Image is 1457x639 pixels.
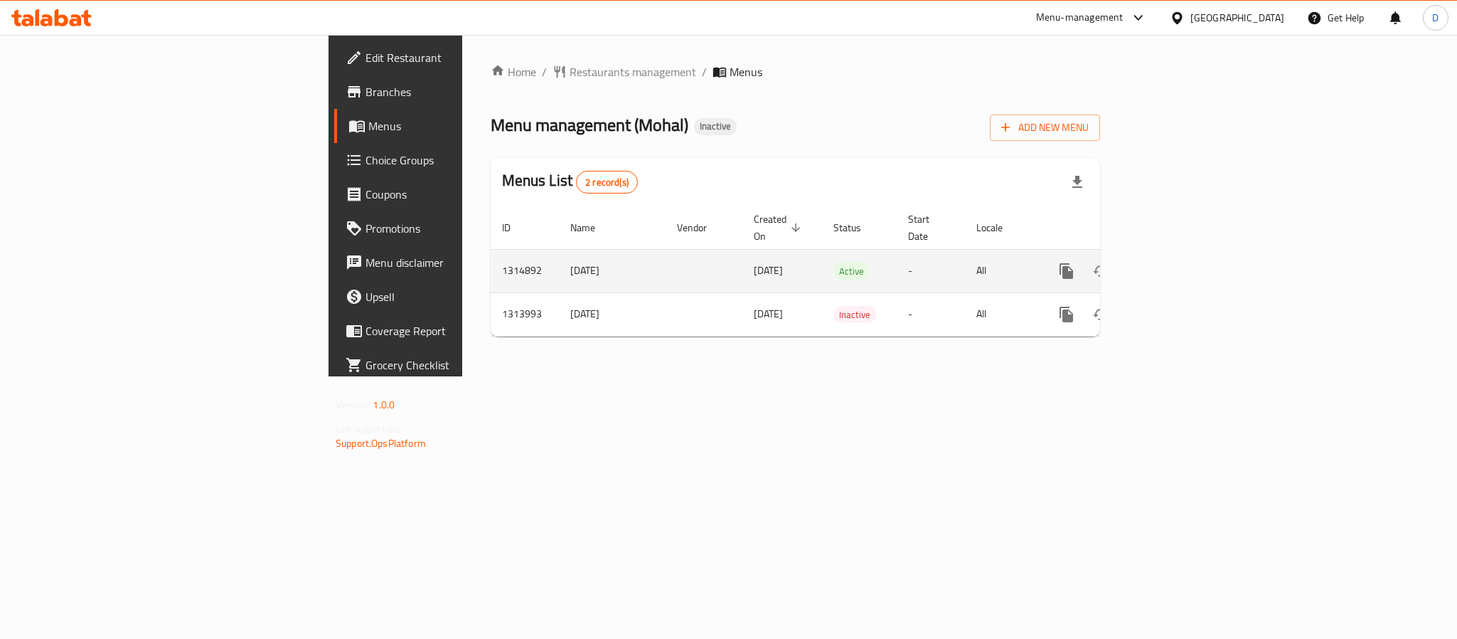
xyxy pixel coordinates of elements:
span: Menus [730,63,762,80]
a: Grocery Checklist [334,348,572,382]
span: Created On [754,211,805,245]
span: Grocery Checklist [365,357,560,374]
div: Menu-management [1036,9,1124,26]
div: Export file [1060,165,1094,199]
span: Vendor [677,219,725,236]
a: Support.OpsPlatform [336,434,426,453]
span: Status [833,219,880,236]
span: Name [570,219,614,236]
a: Branches [334,75,572,109]
span: [DATE] [754,261,783,280]
span: Start Date [908,211,948,245]
button: Change Status [1084,254,1118,288]
span: Restaurants management [570,63,696,80]
span: D [1432,10,1439,26]
button: Add New Menu [990,115,1100,141]
button: Change Status [1084,297,1118,332]
span: Add New Menu [1001,119,1089,137]
table: enhanced table [491,206,1197,337]
h2: Menus List [502,170,638,194]
span: Menus [368,117,560,134]
span: Locale [976,219,1021,236]
div: [GEOGRAPHIC_DATA] [1190,10,1284,26]
button: more [1050,254,1084,288]
a: Coupons [334,177,572,211]
a: Coverage Report [334,314,572,348]
span: Branches [365,83,560,100]
span: Edit Restaurant [365,49,560,66]
td: [DATE] [559,249,666,292]
a: Upsell [334,280,572,314]
a: Edit Restaurant [334,41,572,75]
a: Choice Groups [334,143,572,177]
div: Inactive [694,118,737,135]
td: - [897,249,965,292]
span: Get support on: [336,420,401,438]
span: Coverage Report [365,322,560,339]
td: [DATE] [559,292,666,336]
span: ID [502,219,529,236]
span: Version: [336,396,370,414]
a: Promotions [334,211,572,245]
li: / [702,63,707,80]
div: Total records count [576,171,638,194]
th: Actions [1038,206,1197,250]
nav: breadcrumb [491,63,1100,80]
span: 2 record(s) [577,176,637,189]
span: Coupons [365,186,560,203]
td: All [965,292,1038,336]
span: Menu management ( Mohal ) [491,109,688,141]
td: All [965,249,1038,292]
span: Menu disclaimer [365,254,560,271]
span: Choice Groups [365,152,560,169]
button: more [1050,297,1084,332]
span: Promotions [365,220,560,237]
a: Restaurants management [553,63,696,80]
span: 1.0.0 [373,396,395,414]
a: Menu disclaimer [334,245,572,280]
a: Menus [334,109,572,143]
span: [DATE] [754,305,783,323]
span: Inactive [833,307,876,323]
div: Active [833,263,870,280]
span: Inactive [694,120,737,132]
td: - [897,292,965,336]
span: Upsell [365,288,560,305]
span: Active [833,263,870,280]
